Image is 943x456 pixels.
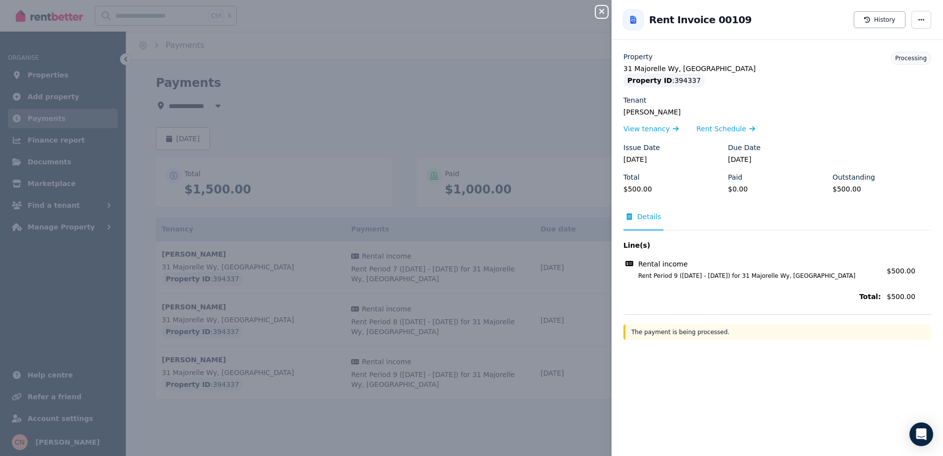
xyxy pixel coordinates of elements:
[623,324,931,340] div: The payment is being processed.
[623,154,722,164] legend: [DATE]
[637,212,661,222] span: Details
[623,107,931,117] legend: [PERSON_NAME]
[623,184,722,194] legend: $500.00
[696,124,755,134] a: Rent Schedule
[887,292,931,302] span: $500.00
[626,272,881,280] span: Rent Period 9 ([DATE] - [DATE]) for 31 Majorelle Wy, [GEOGRAPHIC_DATA]
[623,172,640,182] label: Total
[833,172,875,182] label: Outstanding
[728,172,742,182] label: Paid
[909,422,933,446] div: Open Intercom Messenger
[728,184,827,194] legend: $0.00
[638,259,688,269] span: Rental income
[623,95,647,105] label: Tenant
[623,64,931,74] legend: 31 Majorelle Wy, [GEOGRAPHIC_DATA]
[649,13,752,27] h2: Rent Invoice 00109
[623,52,653,62] label: Property
[623,124,679,134] a: View tenancy
[728,143,761,152] label: Due Date
[623,143,660,152] label: Issue Date
[623,212,931,230] nav: Tabs
[854,11,906,28] button: History
[728,154,827,164] legend: [DATE]
[623,292,881,302] span: Total:
[623,74,705,87] div: : 394337
[887,267,915,275] span: $500.00
[833,184,931,194] legend: $500.00
[895,55,927,62] span: Processing
[623,124,670,134] span: View tenancy
[696,124,746,134] span: Rent Schedule
[627,76,672,85] span: Property ID
[623,240,881,250] span: Line(s)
